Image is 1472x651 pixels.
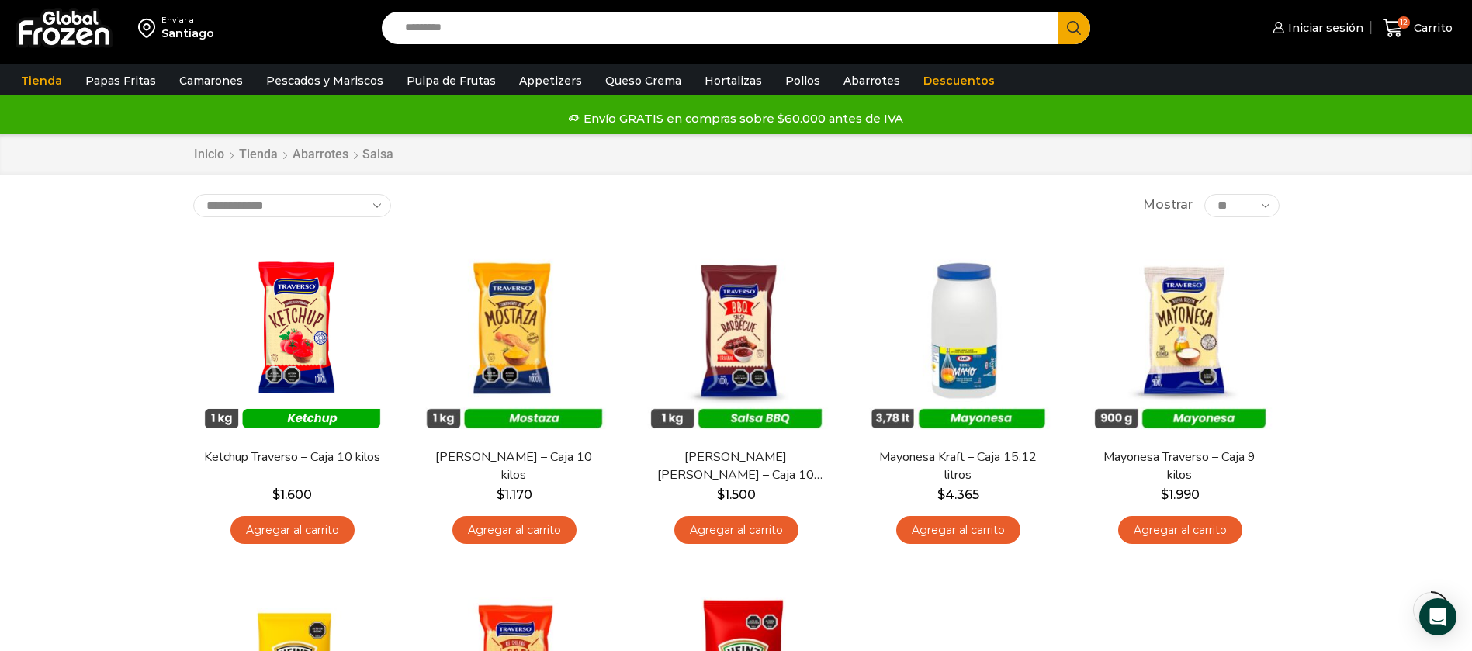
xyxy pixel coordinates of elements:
[937,487,945,502] span: $
[674,516,798,545] a: Agregar al carrito: “Salsa Barbacue Traverso - Caja 10 kilos”
[697,66,770,95] a: Hortalizas
[292,146,349,164] a: Abarrotes
[1284,20,1363,36] span: Iniciar sesión
[161,15,214,26] div: Enviar a
[193,146,225,164] a: Inicio
[1161,487,1169,502] span: $
[1419,598,1456,635] div: Open Intercom Messenger
[1058,12,1090,44] button: Search button
[272,487,280,502] span: $
[1118,516,1242,545] a: Agregar al carrito: “Mayonesa Traverso - Caja 9 kilos”
[161,26,214,41] div: Santiago
[1269,12,1363,43] a: Iniciar sesión
[424,448,603,484] a: [PERSON_NAME] – Caja 10 kilos
[171,66,251,95] a: Camarones
[497,487,504,502] span: $
[717,487,756,502] bdi: 1.500
[916,66,1003,95] a: Descuentos
[597,66,689,95] a: Queso Crema
[203,448,381,466] a: Ketchup Traverso – Caja 10 kilos
[258,66,391,95] a: Pescados y Mariscos
[238,146,279,164] a: Tienda
[646,448,825,484] a: [PERSON_NAME] [PERSON_NAME] – Caja 10 kilos
[896,516,1020,545] a: Agregar al carrito: “Mayonesa Kraft - Caja 15,12 litros”
[937,487,979,502] bdi: 4.365
[138,15,161,41] img: address-field-icon.svg
[78,66,164,95] a: Papas Fritas
[836,66,908,95] a: Abarrotes
[193,146,393,164] nav: Breadcrumb
[1398,16,1410,29] span: 12
[497,487,532,502] bdi: 1.170
[1090,448,1269,484] a: Mayonesa Traverso – Caja 9 kilos
[1161,487,1200,502] bdi: 1.990
[1379,10,1456,47] a: 12 Carrito
[362,147,393,161] h1: Salsa
[230,516,355,545] a: Agregar al carrito: “Ketchup Traverso - Caja 10 kilos”
[511,66,590,95] a: Appetizers
[1143,196,1193,214] span: Mostrar
[272,487,312,502] bdi: 1.600
[1410,20,1453,36] span: Carrito
[13,66,70,95] a: Tienda
[778,66,828,95] a: Pollos
[452,516,577,545] a: Agregar al carrito: “Mostaza Traverso - Caja 10 kilos”
[399,66,504,95] a: Pulpa de Frutas
[717,487,725,502] span: $
[193,194,391,217] select: Pedido de la tienda
[868,448,1047,484] a: Mayonesa Kraft – Caja 15,12 litros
